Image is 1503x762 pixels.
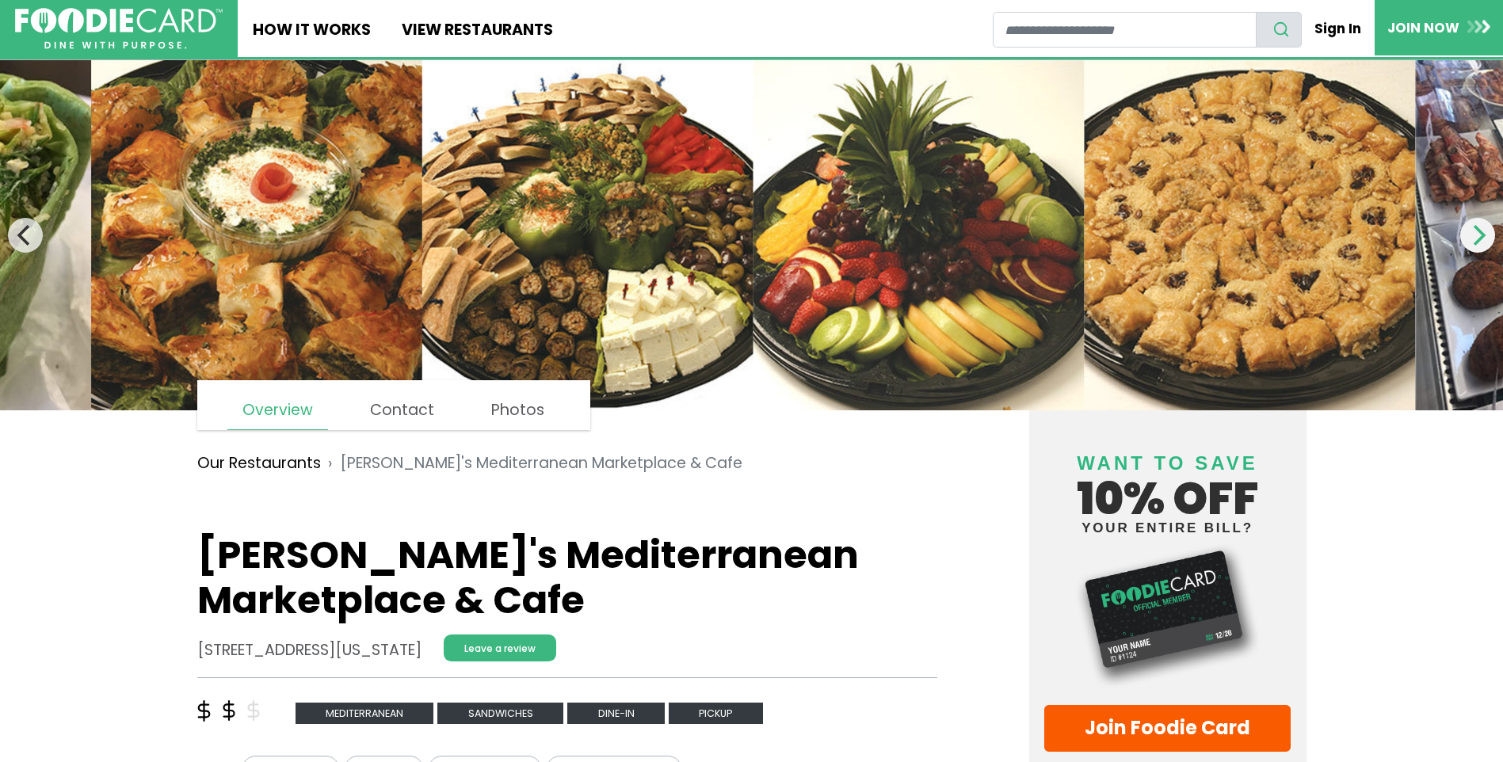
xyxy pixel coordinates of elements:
[197,452,321,475] a: Our Restaurants
[1044,705,1291,752] a: Join Foodie Card
[321,452,742,475] li: [PERSON_NAME]'s Mediterranean Marketplace & Cafe
[669,703,763,724] span: Pickup
[567,701,669,722] a: Dine-in
[197,380,591,430] nav: page links
[197,639,422,662] address: [STREET_ADDRESS][US_STATE]
[1256,12,1302,48] button: search
[1460,218,1495,253] button: Next
[197,532,938,623] h1: [PERSON_NAME]'s Mediterranean Marketplace & Cafe
[296,703,434,724] span: Mediterranean
[1302,11,1375,46] a: Sign In
[8,218,43,253] button: Previous
[1044,521,1291,535] small: your entire bill?
[1077,452,1257,474] span: Want to save
[567,703,665,724] span: Dine-in
[15,8,223,50] img: FoodieCard; Eat, Drink, Save, Donate
[1044,432,1291,535] h4: 10% off
[669,701,763,722] a: Pickup
[993,12,1257,48] input: restaurant search
[444,634,556,661] a: Leave a review
[197,440,938,486] nav: breadcrumb
[1044,543,1291,689] img: Foodie Card
[227,391,328,430] a: Overview
[437,703,563,724] span: Sandwiches
[476,391,559,429] a: Photos
[296,701,438,722] a: Mediterranean
[437,701,567,722] a: Sandwiches
[355,391,449,429] a: Contact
